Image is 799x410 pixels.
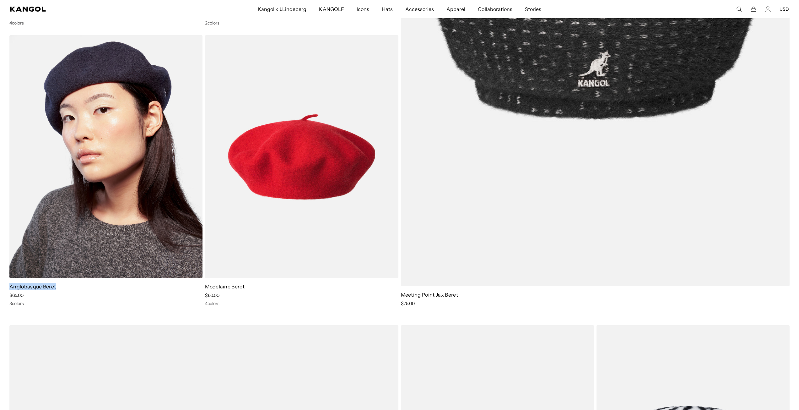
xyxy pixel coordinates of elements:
img: Modelaine Beret [205,35,398,278]
span: $65.00 [9,292,24,298]
a: Kangol [10,7,171,12]
button: Cart [751,6,756,12]
a: Anglobasque Beret [9,283,56,290]
div: 2 colors [205,20,398,26]
div: 3 colors [9,301,202,306]
span: $75.00 [401,301,415,306]
span: $60.00 [205,292,219,298]
a: Modelaine Beret [205,283,245,290]
button: USD [780,6,789,12]
img: Anglobasque Beret [9,35,202,278]
div: 4 colors [205,301,398,306]
summary: Search here [736,6,742,12]
div: 4 colors [9,20,202,26]
a: Meeting Point Jax Beret [401,292,458,298]
a: Account [765,6,771,12]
